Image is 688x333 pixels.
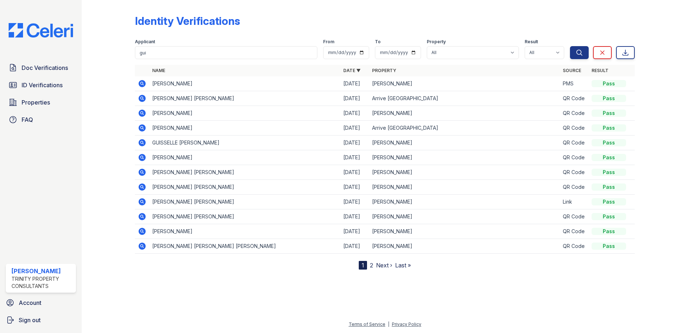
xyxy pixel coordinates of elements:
td: [DATE] [340,136,369,150]
td: [PERSON_NAME] [PERSON_NAME] [149,165,340,180]
a: ID Verifications [6,78,76,92]
td: [PERSON_NAME] [369,224,560,239]
div: Pass [592,80,626,87]
td: [DATE] [340,209,369,224]
td: [PERSON_NAME] [149,150,340,165]
div: Pass [592,124,626,132]
td: [DATE] [340,195,369,209]
td: [PERSON_NAME] [369,150,560,165]
td: [PERSON_NAME] [149,76,340,91]
td: [DATE] [340,180,369,195]
td: [PERSON_NAME] [369,180,560,195]
td: QR Code [560,91,589,106]
td: Link [560,195,589,209]
a: Account [3,296,79,310]
a: Doc Verifications [6,61,76,75]
td: [PERSON_NAME] [369,165,560,180]
td: Arrive [GEOGRAPHIC_DATA] [369,91,560,106]
label: From [323,39,334,45]
div: Pass [592,110,626,117]
td: QR Code [560,121,589,136]
div: Trinity Property Consultants [12,275,73,290]
div: Pass [592,169,626,176]
td: QR Code [560,136,589,150]
td: [PERSON_NAME] [PERSON_NAME] [149,209,340,224]
a: 2 [370,262,373,269]
td: GUISSELLE [PERSON_NAME] [149,136,340,150]
td: PMS [560,76,589,91]
td: QR Code [560,239,589,254]
a: Next › [376,262,392,269]
div: [PERSON_NAME] [12,267,73,275]
td: [PERSON_NAME] [369,136,560,150]
td: Arrive [GEOGRAPHIC_DATA] [369,121,560,136]
td: [DATE] [340,106,369,121]
div: Pass [592,95,626,102]
div: Identity Verifications [135,14,240,27]
div: 1 [359,261,367,270]
span: ID Verifications [22,81,63,89]
span: Doc Verifications [22,63,68,72]
a: Privacy Policy [392,321,421,327]
span: Account [19,298,41,307]
td: QR Code [560,209,589,224]
a: Sign out [3,313,79,327]
td: [PERSON_NAME] [369,239,560,254]
span: Properties [22,98,50,107]
td: QR Code [560,165,589,180]
td: QR Code [560,180,589,195]
td: [PERSON_NAME] [PERSON_NAME] [149,180,340,195]
td: [PERSON_NAME] [369,106,560,121]
td: [DATE] [340,165,369,180]
a: Result [592,68,608,73]
td: [PERSON_NAME] [PERSON_NAME] [149,91,340,106]
div: Pass [592,243,626,250]
a: Date ▼ [343,68,361,73]
td: QR Code [560,150,589,165]
td: [DATE] [340,239,369,254]
td: [PERSON_NAME] [149,121,340,136]
div: Pass [592,183,626,191]
td: [PERSON_NAME] [369,209,560,224]
div: Pass [592,198,626,205]
td: [DATE] [340,224,369,239]
span: FAQ [22,115,33,124]
a: Source [563,68,581,73]
td: QR Code [560,106,589,121]
td: QR Code [560,224,589,239]
div: | [388,321,389,327]
a: Properties [6,95,76,110]
span: Sign out [19,316,41,324]
label: Result [525,39,538,45]
td: [DATE] [340,76,369,91]
img: CE_Logo_Blue-a8612792a0a2168367f1c8372b55b34899dd931a85d93a1a3d3e32e68fde9ad4.png [3,23,79,37]
div: Pass [592,228,626,235]
div: Pass [592,213,626,220]
a: FAQ [6,112,76,127]
td: [PERSON_NAME] [369,195,560,209]
td: [PERSON_NAME] [149,224,340,239]
a: Terms of Service [349,321,385,327]
a: Property [372,68,396,73]
div: Pass [592,139,626,146]
td: [DATE] [340,91,369,106]
input: Search by name or phone number [135,46,317,59]
td: [DATE] [340,121,369,136]
label: Applicant [135,39,155,45]
div: Pass [592,154,626,161]
a: Last » [395,262,411,269]
a: Name [152,68,165,73]
td: [PERSON_NAME] [PERSON_NAME] [PERSON_NAME] [149,239,340,254]
td: [DATE] [340,150,369,165]
label: Property [427,39,446,45]
label: To [375,39,381,45]
td: [PERSON_NAME] [149,106,340,121]
td: [PERSON_NAME] [PERSON_NAME] [149,195,340,209]
td: [PERSON_NAME] [369,76,560,91]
